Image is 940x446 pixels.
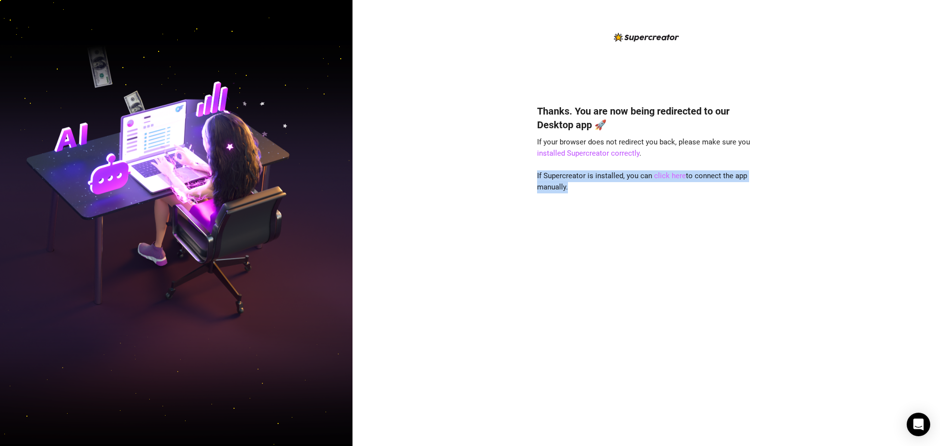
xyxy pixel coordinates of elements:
span: If Supercreator is installed, you can to connect the app manually. [537,171,747,192]
h4: Thanks. You are now being redirected to our Desktop app 🚀 [537,104,755,132]
a: installed Supercreator correctly [537,149,639,158]
div: Open Intercom Messenger [907,413,930,436]
img: logo-BBDzfeDw.svg [614,33,679,42]
a: click here [654,171,686,180]
span: If your browser does not redirect you back, please make sure you . [537,138,750,158]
